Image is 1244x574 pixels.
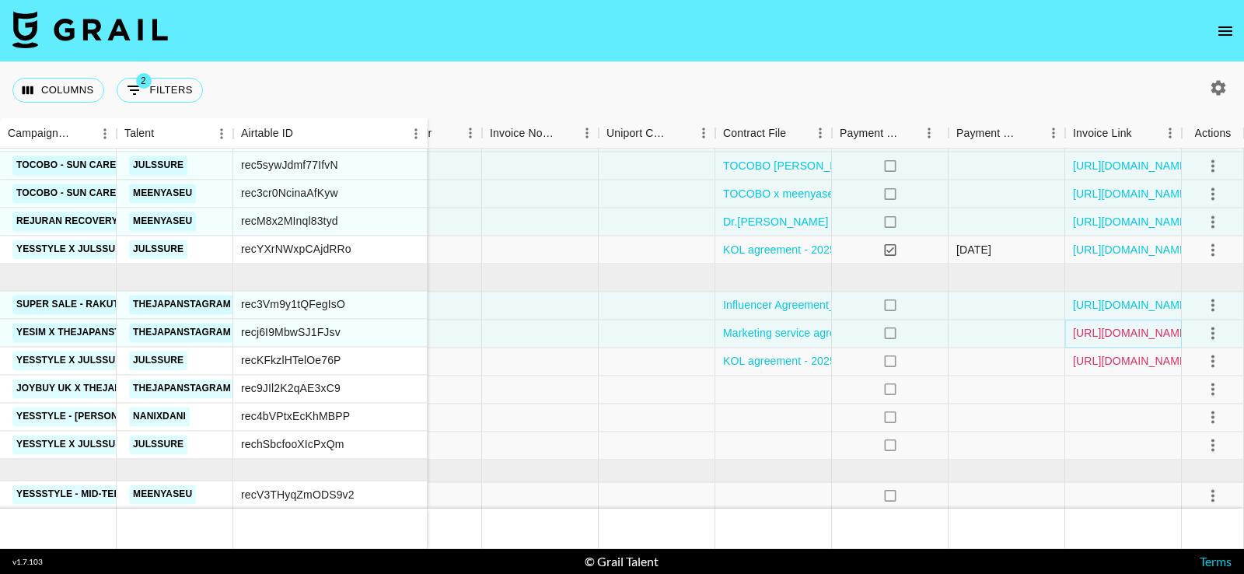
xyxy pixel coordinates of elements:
[129,379,235,398] a: thejapanstagram
[723,354,916,369] a: KOL agreement - 2025 Julssure V2.pdf
[723,298,948,313] a: Influencer Agreement_ [PERSON_NAME].pdf
[93,122,117,145] button: Menu
[670,122,692,144] button: Sort
[606,118,670,149] div: Uniport Contact Email
[1073,214,1190,229] a: [URL][DOMAIN_NAME]
[12,557,43,567] div: v 1.7.103
[241,242,351,257] div: recYXrNWxpCAjdRRo
[1132,122,1154,144] button: Sort
[1200,376,1226,403] button: select merge strategy
[129,351,187,370] a: julssure
[1073,326,1190,341] a: [URL][DOMAIN_NAME]
[1200,554,1232,569] a: Terms
[599,118,715,149] div: Uniport Contact Email
[72,123,93,145] button: Sort
[949,118,1065,149] div: Payment Sent Date
[129,184,196,203] a: meenyaseu
[12,212,183,231] a: Rejuran Recovery - 345 cream
[832,118,949,149] div: Payment Sent
[12,407,226,426] a: YesStyle - [PERSON_NAME] Sorteo 100k
[723,242,916,257] a: KOL agreement - 2025 Julssure V2.pdf
[692,121,715,145] button: Menu
[1020,122,1042,144] button: Sort
[241,381,341,397] div: rec9JIl2K2qAE3xC9
[241,158,338,173] div: rec5sywJdmf77IfvN
[117,118,233,149] div: Talent
[786,122,808,144] button: Sort
[129,240,187,259] a: julssure
[12,323,159,342] a: YESIM x thejapanstagram
[241,353,341,369] div: recKFkzlHTelOe76P
[482,118,599,149] div: Invoice Notes
[154,123,176,145] button: Sort
[241,325,341,341] div: recj6I9MbwSJ1FJsv
[723,326,1085,341] a: Marketing service agreement with Lynne Karina Hutchison_28082025.pdf
[12,485,196,505] a: YessStyle - Mid-Term - NOVEMBER
[715,118,832,149] div: Contract File
[723,186,914,201] a: TOCOBO x meenyaseu contract -1.pdf
[900,122,922,144] button: Sort
[1073,118,1132,149] div: Invoice Link
[241,487,355,502] div: recV3THyqZmODS9v2
[404,122,428,145] button: Menu
[12,11,168,48] img: Grail Talent
[1158,121,1182,145] button: Menu
[124,118,154,149] div: Talent
[1065,118,1182,149] div: Invoice Link
[1200,124,1226,151] button: select merge strategy
[723,118,786,149] div: Contract File
[1195,118,1232,149] div: Actions
[723,214,1050,229] a: Dr.[PERSON_NAME] & Yas @meenyaseu CONTRACT signed.pdf
[554,122,575,144] button: Sort
[12,295,281,314] a: Super Sale - Rakuten Travel [GEOGRAPHIC_DATA]
[585,554,659,569] div: © Grail Talent
[1182,118,1244,149] div: Actions
[210,122,233,145] button: Menu
[1200,292,1226,319] button: select merge strategy
[12,379,185,398] a: JOYBUY UK x Thejapanstagram
[809,121,832,145] button: Menu
[1200,152,1226,179] button: select merge strategy
[840,118,900,149] div: Payment Sent
[1200,483,1226,509] button: select merge strategy
[1200,348,1226,375] button: select merge strategy
[12,156,227,175] a: TOCOBO - Sun Care Press Kit campaign
[1200,180,1226,207] button: select merge strategy
[241,437,344,453] div: rechSbcfooXIcPxQm
[12,184,227,203] a: TOCOBO - Sun Care Press Kit campaign
[129,156,187,175] a: julssure
[1200,404,1226,431] button: select merge strategy
[12,351,227,370] a: Yesstyle x Julssure - SEPTIEMBRE 2025
[129,323,235,342] a: thejapanstagram
[241,214,338,229] div: recM8x2MInql83tyd
[1073,242,1190,257] a: [URL][DOMAIN_NAME]
[1200,320,1226,347] button: select merge strategy
[723,158,963,173] a: TOCOBO [PERSON_NAME] contract signed.pdf
[117,78,203,103] button: Show filters
[490,118,554,149] div: Invoice Notes
[432,122,453,144] button: Sort
[12,78,104,103] button: Select columns
[241,297,345,313] div: rec3Vm9y1tQFegIsO
[1210,16,1241,47] button: open drawer
[129,295,235,314] a: thejapanstagram
[241,409,350,425] div: rec4bVPtxEcKhMBPP
[917,121,941,145] button: Menu
[956,118,1020,149] div: Payment Sent Date
[129,212,196,231] a: meenyaseu
[241,186,338,201] div: rec3cr0NcinaAfKyw
[1200,432,1226,459] button: select merge strategy
[129,435,187,454] a: julssure
[129,485,196,505] a: meenyaseu
[459,121,482,145] button: Menu
[1200,236,1226,263] button: select merge strategy
[233,118,428,149] div: Airtable ID
[1073,298,1190,313] a: [URL][DOMAIN_NAME]
[1200,208,1226,235] button: select merge strategy
[136,73,152,89] span: 2
[12,435,351,454] a: YesStyle x Julssure - [PERSON_NAME] Seguidores Septiembre
[12,240,205,259] a: Yesstyle x Julssure - AGOSTO 2025
[365,118,482,149] div: PO Number
[1073,158,1190,173] a: [URL][DOMAIN_NAME]
[293,123,315,145] button: Sort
